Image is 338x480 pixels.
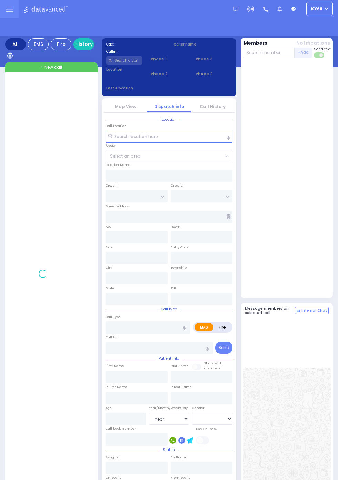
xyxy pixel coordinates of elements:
[171,224,180,229] label: Room
[301,308,327,313] span: Internal Chat
[106,123,127,128] label: Call Location
[106,143,115,148] label: Areas
[171,265,187,270] label: Township
[115,103,136,109] a: Map View
[196,56,232,62] span: Phone 3
[106,131,232,143] input: Search location here
[51,38,71,50] div: Fire
[213,323,231,331] label: Fire
[200,103,226,109] a: Call History
[171,455,186,460] label: En Route
[106,426,136,431] label: Call back number
[106,162,130,167] label: Location Name
[311,6,322,12] span: ky68
[106,86,169,91] label: Last 3 location
[106,314,121,319] label: Call Type
[151,71,187,77] span: Phone 2
[171,384,192,389] label: P Last Name
[195,323,213,331] label: EMS
[106,204,130,209] label: Street Address
[243,48,295,58] input: Search member
[314,52,325,59] label: Turn off text
[106,406,112,410] label: Age
[314,47,331,52] span: Send text
[106,183,117,188] label: Cross 1
[233,7,238,12] img: message.svg
[106,42,165,47] label: Cad:
[159,447,178,452] span: Status
[196,71,232,77] span: Phone 4
[296,40,330,47] button: Notifications
[28,38,49,50] div: EMS
[106,224,111,229] label: Apt
[173,42,232,47] label: Caller name
[204,366,221,370] span: members
[171,183,183,188] label: Cross 2
[40,64,62,70] span: + New call
[158,117,180,122] span: Location
[110,153,141,159] span: Select an area
[158,307,180,312] span: Call type
[154,103,184,109] a: Dispatch info
[106,335,119,340] label: Call Info
[155,356,182,361] span: Patient info
[171,363,189,368] label: Last Name
[5,38,26,50] div: All
[243,40,267,47] button: Members
[192,406,205,410] label: Gender
[73,38,94,50] a: History
[245,306,295,315] h5: Message members on selected call
[106,455,121,460] label: Assigned
[295,307,329,314] button: Internal Chat
[171,475,191,480] label: From Scene
[171,286,176,291] label: ZIP
[106,475,122,480] label: On Scene
[106,265,112,270] label: City
[151,56,187,62] span: Phone 1
[106,56,142,65] input: Search a contact
[106,49,165,54] label: Caller:
[215,342,232,354] button: Send
[149,406,189,410] div: Year/Month/Week/Day
[196,427,217,431] label: Use Callback
[106,384,127,389] label: P First Name
[171,245,189,250] label: Entry Code
[106,245,113,250] label: Floor
[204,361,222,366] small: Share with
[106,363,124,368] label: First Name
[226,214,231,219] span: Other building occupants
[297,310,300,313] img: comment-alt.png
[306,2,333,16] button: ky68
[106,67,142,72] label: Location
[24,5,70,13] img: Logo
[106,286,115,291] label: State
